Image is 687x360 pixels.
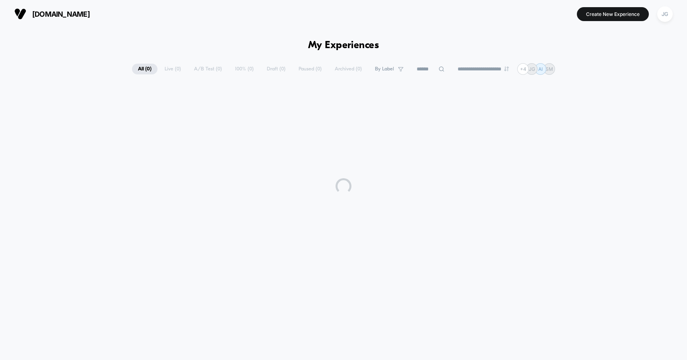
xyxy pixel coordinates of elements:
div: + 4 [517,63,529,75]
p: AI [538,66,543,72]
button: JG [655,6,675,22]
img: Visually logo [14,8,26,20]
span: All ( 0 ) [132,64,157,74]
button: Create New Experience [577,7,649,21]
h1: My Experiences [308,40,379,51]
img: end [504,66,509,71]
span: By Label [375,66,394,72]
p: SM [545,66,553,72]
button: [DOMAIN_NAME] [12,8,92,20]
div: JG [657,6,673,22]
span: [DOMAIN_NAME] [32,10,90,18]
p: JG [529,66,535,72]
